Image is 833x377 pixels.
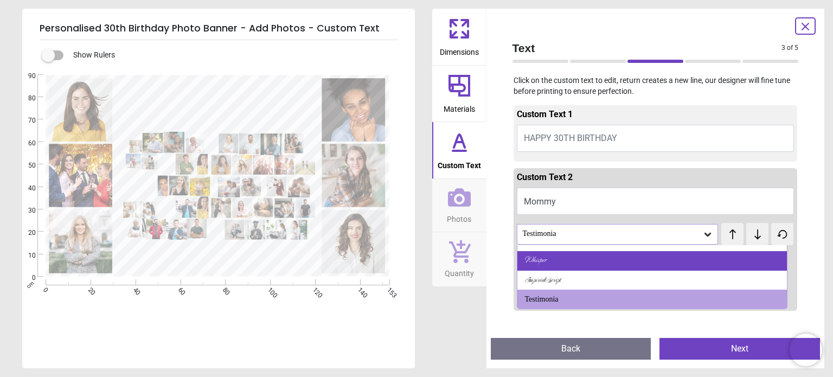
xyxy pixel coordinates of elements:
[432,9,486,65] button: Dimensions
[15,206,36,215] span: 30
[504,75,808,97] p: Click on the custom text to edit, return creates a new line, our designer will fine tune before p...
[659,338,820,360] button: Next
[522,229,703,239] div: Testimonia
[432,66,486,122] button: Materials
[15,184,36,193] span: 40
[525,294,559,305] div: Testimonia
[15,116,36,125] span: 70
[790,334,822,366] iframe: Brevo live chat
[491,338,651,360] button: Back
[15,273,36,283] span: 0
[15,94,36,103] span: 80
[525,255,547,266] div: Whisper
[447,209,471,225] span: Photos
[512,40,782,56] span: Text
[15,251,36,260] span: 10
[525,275,561,286] div: Imperial Script
[432,179,486,232] button: Photos
[524,133,617,143] span: HAPPY 30TH BIRTHDAY
[15,139,36,148] span: 60
[438,155,481,171] span: Custom Text
[444,99,475,115] span: Materials
[432,122,486,178] button: Custom Text
[440,42,479,58] span: Dimensions
[781,43,798,53] span: 3 of 5
[15,72,36,81] span: 90
[445,263,474,279] span: Quantity
[517,188,794,215] button: Mommy
[517,109,573,119] span: Custom Text 1
[48,49,415,62] div: Show Rulers
[517,125,794,152] button: HAPPY 30TH BIRTHDAY
[40,17,398,40] h5: Personalised 30th Birthday Photo Banner - Add Photos - Custom Text
[15,228,36,238] span: 20
[517,172,573,182] span: Custom Text 2
[15,161,36,170] span: 50
[432,232,486,286] button: Quantity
